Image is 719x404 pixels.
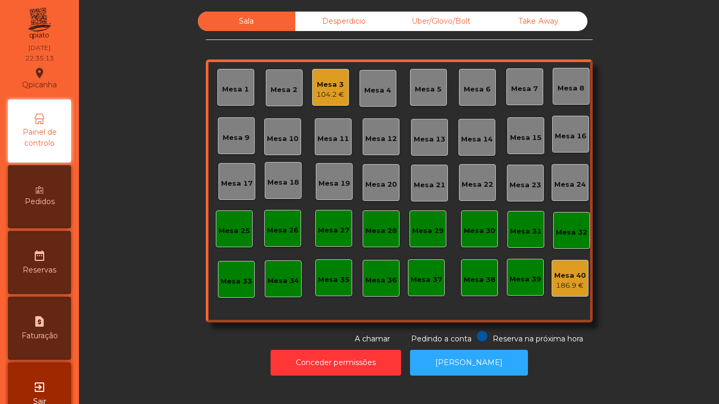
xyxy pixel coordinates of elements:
div: 22:35:13 [25,54,54,63]
div: Mesa 8 [557,83,584,94]
div: Mesa 38 [464,275,495,285]
div: Mesa 17 [221,178,253,189]
div: Mesa 35 [318,275,349,285]
div: Mesa 29 [412,226,444,236]
div: Mesa 4 [364,85,391,96]
span: Reserva na próxima hora [493,334,583,344]
button: [PERSON_NAME] [410,350,528,376]
div: Mesa 23 [510,180,541,190]
span: Faturação [22,330,58,341]
div: Mesa 1 [222,84,249,95]
div: Mesa 33 [221,276,252,287]
div: Mesa 9 [223,133,249,143]
div: 186.9 € [554,280,586,291]
div: Sala [198,12,295,31]
div: Mesa 22 [462,179,493,190]
img: qpiato [26,5,52,42]
i: request_page [33,315,46,328]
div: Mesa 26 [267,225,298,236]
div: 104.2 € [316,89,344,100]
div: Mesa 16 [555,131,586,142]
div: Mesa 28 [365,226,397,236]
span: Painel de controlo [11,127,68,149]
div: Mesa 5 [415,84,442,95]
span: A chamar [355,334,390,344]
div: Mesa 2 [271,85,297,95]
div: Mesa 31 [510,226,542,237]
i: date_range [33,249,46,262]
div: Mesa 15 [510,133,542,143]
div: Mesa 30 [464,226,495,236]
div: Mesa 24 [554,179,586,190]
div: Mesa 40 [554,270,586,281]
div: Desperdicio [295,12,393,31]
i: location_on [33,67,46,79]
span: Reservas [23,265,56,276]
div: Take Away [490,12,587,31]
div: Qpicanha [22,65,57,92]
span: Pedidos [25,196,55,207]
div: Mesa 18 [267,177,299,188]
div: Mesa 10 [267,134,298,144]
i: exit_to_app [33,381,46,393]
div: Mesa 34 [267,276,299,286]
div: Mesa 20 [365,179,397,190]
div: Mesa 3 [316,79,344,90]
div: Mesa 27 [318,225,349,236]
div: Mesa 37 [411,275,442,285]
div: Mesa 36 [365,275,397,286]
div: Mesa 21 [414,180,445,190]
div: [DATE] [28,43,51,53]
div: Mesa 11 [317,134,349,144]
div: Mesa 12 [365,134,397,144]
div: Mesa 14 [461,134,493,145]
div: Uber/Glovo/Bolt [393,12,490,31]
div: Mesa 7 [511,84,538,94]
div: Mesa 13 [414,134,445,145]
span: Pedindo a conta [411,334,472,344]
div: Mesa 39 [510,274,541,285]
div: Mesa 32 [556,227,587,238]
div: Mesa 25 [218,226,250,236]
div: Mesa 6 [464,84,491,95]
button: Conceder permissões [271,350,401,376]
div: Mesa 19 [318,178,350,189]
